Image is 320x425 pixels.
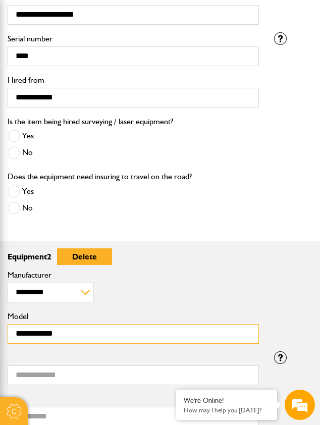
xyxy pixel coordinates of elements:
label: Hired from [8,76,259,84]
label: No [8,202,33,215]
label: Manufacturer [8,271,259,279]
img: d_20077148190_company_1631870298795_20077148190 [17,56,42,70]
p: Equipment [8,248,259,265]
label: Yes [8,185,34,198]
textarea: Type your message and hit 'Enter' [13,183,184,302]
button: Delete [57,248,112,265]
label: No [8,146,33,159]
div: Chat with us now [52,57,170,70]
input: Enter your email address [13,123,184,145]
label: Is the item being hired surveying / laser equipment? [8,118,173,126]
input: Enter your phone number [13,153,184,175]
p: How may I help you today? [184,406,270,414]
input: Enter your last name [13,93,184,116]
label: Yes [8,130,34,142]
div: We're Online! [184,396,270,405]
label: Serial number [8,35,259,43]
span: 2 [47,252,51,261]
div: Minimize live chat window [166,5,190,29]
em: Start Chat [137,311,183,325]
label: Does the equipment need insuring to travel on the road? [8,173,192,181]
label: Model [8,312,259,321]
